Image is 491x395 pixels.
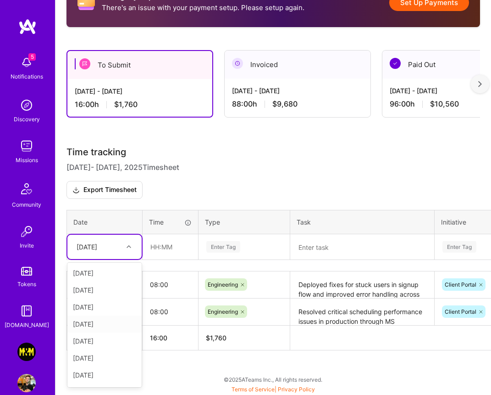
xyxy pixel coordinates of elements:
[67,325,143,350] th: Total
[67,333,142,350] div: [DATE]
[15,343,38,361] a: Morgan & Morgan: Client Portal Tech Lead
[17,302,36,320] img: guide book
[232,86,363,96] div: [DATE] - [DATE]
[143,299,198,324] input: HH:MM
[127,244,131,249] i: icon Chevron
[14,114,40,124] div: Discovery
[67,282,142,299] div: [DATE]
[15,374,38,392] a: User Avatar
[232,58,243,69] img: Invoiced
[430,99,459,109] span: $10,560
[17,96,36,114] img: discovery
[67,350,142,367] div: [DATE]
[114,100,138,109] span: $1,760
[291,299,433,325] textarea: Resolved critical scheduling performance issues in production through MS connection optimization ...
[67,316,142,333] div: [DATE]
[18,18,37,35] img: logo
[67,367,142,384] div: [DATE]
[390,58,401,69] img: Paid Out
[66,162,179,173] span: [DATE] - [DATE] , 2025 Timesheet
[20,241,34,250] div: Invite
[442,240,476,254] div: Enter Tag
[232,386,275,393] a: Terms of Service
[232,386,315,393] span: |
[17,279,36,289] div: Tokens
[75,86,205,96] div: [DATE] - [DATE]
[67,265,142,282] div: [DATE]
[232,99,363,109] div: 88:00 h
[143,325,199,350] th: 16:00
[206,240,240,254] div: Enter Tag
[199,210,290,234] th: Type
[17,137,36,155] img: teamwork
[66,147,126,158] span: Time tracking
[67,299,142,316] div: [DATE]
[12,200,41,209] div: Community
[143,272,198,297] input: HH:MM
[102,3,304,12] p: There's an issue with your payment setup. Please setup again.
[206,334,226,342] span: $ 1,760
[77,242,97,252] div: [DATE]
[16,155,38,165] div: Missions
[55,368,491,391] div: © 2025 ATeams Inc., All rights reserved.
[21,267,32,276] img: tokens
[75,100,205,109] div: 16:00 h
[208,281,238,288] span: Engineering
[208,308,238,315] span: Engineering
[143,235,198,259] input: HH:MM
[72,185,80,195] i: icon Download
[11,72,43,81] div: Notifications
[272,99,298,109] span: $9,680
[17,53,36,72] img: bell
[28,53,36,61] span: 5
[17,222,36,241] img: Invite
[16,178,38,200] img: Community
[445,281,476,288] span: Client Portal
[478,81,482,87] img: right
[290,210,435,234] th: Task
[17,374,36,392] img: User Avatar
[66,181,143,199] button: Export Timesheet
[149,217,192,227] div: Time
[5,320,49,330] div: [DOMAIN_NAME]
[445,308,476,315] span: Client Portal
[291,272,433,298] textarea: Deployed fixes for stuck users in signup flow and improved error handling across the platform. Co...
[17,343,36,361] img: Morgan & Morgan: Client Portal Tech Lead
[278,386,315,393] a: Privacy Policy
[225,51,370,79] div: Invoiced
[79,58,90,69] img: To Submit
[67,51,212,79] div: To Submit
[67,210,143,234] th: Date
